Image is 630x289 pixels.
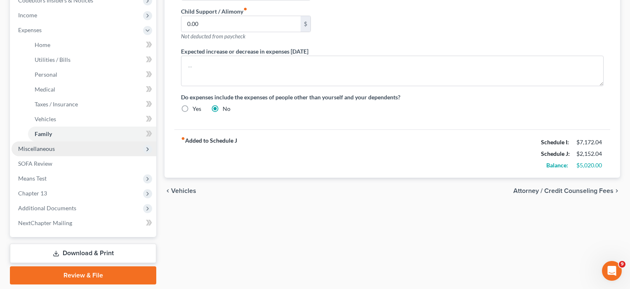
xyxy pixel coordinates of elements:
span: Personal [35,71,57,78]
span: Attorney / Credit Counseling Fees [513,188,614,194]
span: Medical [35,86,55,93]
a: NextChapter Mailing [12,216,156,230]
a: Review & File [10,266,156,284]
span: Chapter 13 [18,190,47,197]
span: Taxes / Insurance [35,101,78,108]
span: Vehicles [171,188,196,194]
label: Do expenses include the expenses of people other than yourself and your dependents? [181,93,604,101]
span: Not deducted from paycheck [181,33,245,40]
iframe: Intercom live chat [602,261,622,281]
span: Vehicles [35,115,56,122]
a: Personal [28,67,156,82]
span: Expenses [18,26,42,33]
span: Home [35,41,50,48]
i: chevron_left [165,188,171,194]
span: Utilities / Bills [35,56,71,63]
label: Expected increase or decrease in expenses [DATE] [181,47,308,56]
div: $2,152.04 [576,150,604,158]
a: SOFA Review [12,156,156,171]
strong: Schedule I: [541,139,569,146]
a: Home [28,38,156,52]
a: Utilities / Bills [28,52,156,67]
span: Miscellaneous [18,145,55,152]
a: Vehicles [28,112,156,127]
span: Family [35,130,52,137]
strong: Balance: [546,162,568,169]
a: Family [28,127,156,141]
span: SOFA Review [18,160,52,167]
span: Additional Documents [18,204,76,211]
label: Child Support / Alimony [181,7,247,16]
button: chevron_left Vehicles [165,188,196,194]
a: Taxes / Insurance [28,97,156,112]
button: Attorney / Credit Counseling Fees chevron_right [513,188,620,194]
span: NextChapter Mailing [18,219,72,226]
i: chevron_right [614,188,620,194]
strong: Added to Schedule J [181,136,237,171]
label: No [223,105,230,113]
div: $5,020.00 [576,161,604,169]
span: Income [18,12,37,19]
input: -- [181,16,301,32]
div: $ [301,16,310,32]
span: Means Test [18,175,47,182]
i: fiber_manual_record [181,136,185,141]
div: $7,172.04 [576,138,604,146]
i: fiber_manual_record [243,7,247,11]
strong: Schedule J: [541,150,570,157]
a: Medical [28,82,156,97]
a: Download & Print [10,244,156,263]
span: 9 [619,261,625,268]
label: Yes [193,105,201,113]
